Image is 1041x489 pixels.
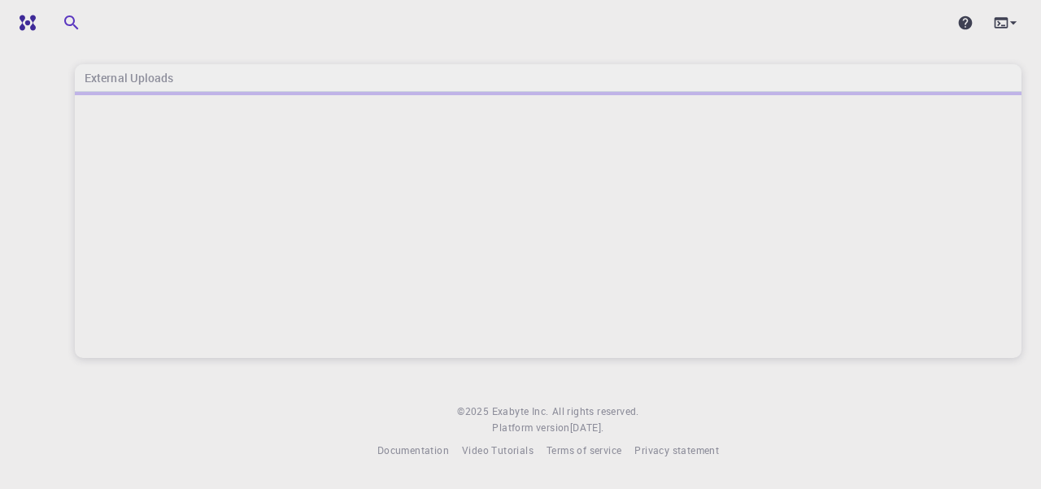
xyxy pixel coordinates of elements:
nav: breadcrumb [81,69,177,87]
span: Video Tutorials [462,443,534,456]
span: Platform version [492,420,569,436]
a: Exabyte Inc. [492,404,549,420]
a: Video Tutorials [462,443,534,459]
span: Documentation [377,443,449,456]
span: Privacy statement [634,443,719,456]
span: All rights reserved. [552,404,639,420]
span: Exabyte Inc. [492,404,549,417]
span: Terms of service [547,443,621,456]
a: Documentation [377,443,449,459]
a: [DATE]. [570,420,604,436]
span: [DATE] . [570,421,604,434]
h6: External Uploads [85,69,174,87]
img: logo [13,15,36,31]
span: © 2025 [457,404,491,420]
a: Privacy statement [634,443,719,459]
a: Terms of service [547,443,621,459]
